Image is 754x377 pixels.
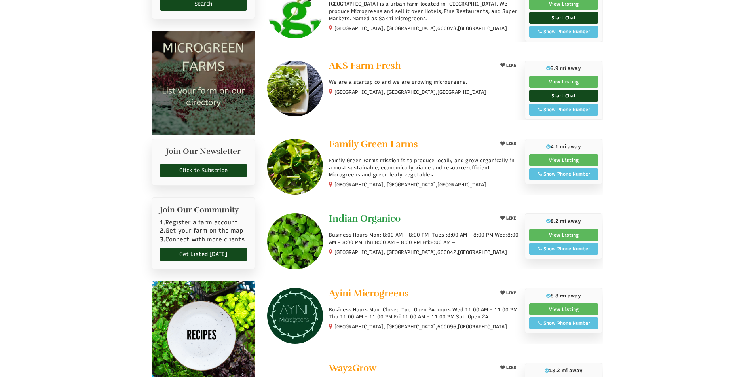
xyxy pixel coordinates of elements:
span: [GEOGRAPHIC_DATA] [437,181,486,188]
span: [GEOGRAPHIC_DATA] [458,323,507,330]
button: LIKE [498,213,519,223]
span: [GEOGRAPHIC_DATA] [437,89,486,96]
button: LIKE [498,61,519,70]
span: 600042 [437,249,456,256]
h2: Join Our Newsletter [160,147,247,160]
img: Ayini Microgreens [267,288,323,344]
span: 600073 [437,25,456,32]
a: Get Listed [DATE] [160,248,247,261]
p: 18.2 mi away [529,367,598,374]
b: 1. [160,219,165,226]
button: LIKE [498,139,519,149]
img: Family Green Farms [267,139,323,195]
a: Start Chat [529,90,598,102]
p: 3.9 mi away [529,65,598,72]
a: Start Chat [529,12,598,24]
span: AKS Farm Fresh [329,60,401,72]
a: Way2Grow [329,363,491,375]
p: 4.1 mi away [529,143,598,150]
span: LIKE [505,290,516,296]
button: LIKE [498,288,519,298]
p: [GEOGRAPHIC_DATA] is a urban farm located in [GEOGRAPHIC_DATA]. We produce Microgreens and sell i... [329,0,518,22]
p: Family Green Farms mission is to produce locally and grow organically in a most sustainable, econ... [329,157,518,179]
img: Indian Organico [267,213,323,269]
h2: Join Our Community [160,206,247,214]
p: 8.8 mi away [529,292,598,299]
span: LIKE [505,216,516,221]
span: LIKE [505,63,516,68]
a: Indian Organico [329,213,491,225]
div: Show Phone Number [534,106,594,113]
a: AKS Farm Fresh [329,61,491,73]
b: 3. [160,236,165,243]
span: Way2Grow [329,362,376,374]
p: Business Hours Mon: 8:00 AM – 8:00 PM Tues :8:00 AM – 8:00 PM Wed:8:00 AM – 8:00 PM Thu:8:00 AM –... [329,231,518,246]
div: Show Phone Number [534,28,594,35]
small: [GEOGRAPHIC_DATA], [GEOGRAPHIC_DATA], , [334,249,507,255]
span: LIKE [505,365,516,370]
a: Click to Subscribe [160,164,247,177]
span: Family Green Farms [329,138,418,150]
img: AKS Farm Fresh [267,61,323,116]
div: Show Phone Number [534,171,594,178]
button: LIKE [498,363,519,373]
span: LIKE [505,141,516,146]
a: Family Green Farms [329,139,491,151]
span: Ayini Microgreens [329,287,409,299]
a: View Listing [529,229,598,241]
b: 2. [160,227,165,234]
span: Indian Organico [329,212,401,224]
span: [GEOGRAPHIC_DATA] [458,249,507,256]
div: Show Phone Number [534,245,594,252]
small: [GEOGRAPHIC_DATA], [GEOGRAPHIC_DATA], , [334,25,507,31]
small: [GEOGRAPHIC_DATA], [GEOGRAPHIC_DATA], , [334,324,507,330]
a: View Listing [529,76,598,88]
a: View Listing [529,303,598,315]
span: 600096 [437,323,456,330]
p: Register a farm account Get your farm on the map Connect with more clients [160,218,247,244]
p: 8.2 mi away [529,218,598,225]
span: [GEOGRAPHIC_DATA] [458,25,507,32]
a: View Listing [529,154,598,166]
p: We are a startup co and we are growing microgreens. [329,79,518,86]
a: Ayini Microgreens [329,288,491,300]
p: Business Hours Mon: Closed Tue: Open 24 hours Wed:11:00 AM – 11:00 PM Thu:11:00 AM – 11:00 PM Fri... [329,306,518,320]
small: [GEOGRAPHIC_DATA], [GEOGRAPHIC_DATA], [334,182,486,188]
img: Microgreen Farms list your microgreen farm today [152,31,256,135]
div: Show Phone Number [534,320,594,327]
small: [GEOGRAPHIC_DATA], [GEOGRAPHIC_DATA], [334,89,486,95]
